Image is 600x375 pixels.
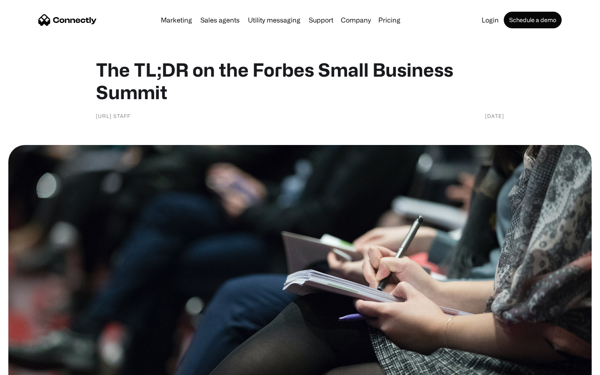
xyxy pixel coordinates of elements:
[96,58,504,103] h1: The TL;DR on the Forbes Small Business Summit
[17,360,50,372] ul: Language list
[504,12,562,28] a: Schedule a demo
[485,112,504,120] div: [DATE]
[96,112,130,120] div: [URL] Staff
[197,17,243,23] a: Sales agents
[305,17,337,23] a: Support
[157,17,195,23] a: Marketing
[8,360,50,372] aside: Language selected: English
[245,17,304,23] a: Utility messaging
[478,17,502,23] a: Login
[375,17,404,23] a: Pricing
[341,14,371,26] div: Company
